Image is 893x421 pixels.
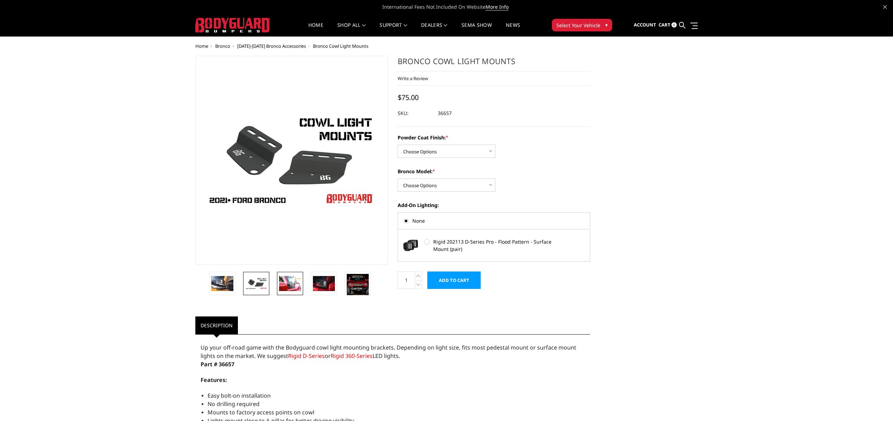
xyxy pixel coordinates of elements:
[427,271,481,289] input: Add to Cart
[398,201,590,209] label: Add-On Lighting:
[398,56,590,71] h1: Bronco Cowl Light Mounts
[398,93,419,102] span: $75.00
[195,43,208,49] a: Home
[245,277,267,290] img: Bronco Cowl Light Mounts
[201,344,576,360] span: Up your off-road game with the Bodyguard cowl light mounting brackets. Depending on light size, f...
[398,107,433,120] dt: SKU:
[331,352,373,360] a: Rigid 360-Series
[201,360,234,368] span: Part # 36657
[337,23,366,36] a: shop all
[211,276,233,291] img: Bronco Cowl Light Mounts
[313,276,335,291] img: Bronco Cowl Light Mounts
[461,23,492,36] a: SEMA Show
[347,274,369,296] img: Bronco Cowl Light Mounts
[279,276,301,291] img: Bronco Cowl Light Mounts
[308,23,323,36] a: Home
[605,21,608,29] span: ▾
[288,352,325,360] a: Rigid D-Series
[634,16,656,35] a: Account
[634,22,656,28] span: Account
[208,392,271,399] span: Easy bolt-on installation
[659,22,670,28] span: Cart
[438,107,452,120] dd: 36657
[208,408,314,416] span: Mounts to factory access points on cowl
[552,19,612,31] button: Select Your Vehicle
[556,22,600,29] span: Select Your Vehicle
[421,23,448,36] a: Dealers
[671,22,677,28] span: 0
[659,16,677,35] a: Cart 0
[398,168,590,175] label: Bronco Model:
[506,23,520,36] a: News
[237,43,306,49] a: [DATE]-[DATE] Bronco Accessories
[313,43,368,49] span: Bronco Cowl Light Mounts
[398,75,428,82] a: Write a Review
[403,217,585,224] label: None
[398,134,590,141] label: Powder Coat Finish:
[195,18,270,32] img: BODYGUARD BUMPERS
[208,400,260,408] span: No drilling required
[424,238,554,253] label: Rigid 202113 D-Series Pro - Flood Pattern - Surface Mount (pair)
[195,316,238,334] a: Description
[380,23,407,36] a: Support
[195,56,388,265] a: Bronco Cowl Light Mounts
[201,376,227,384] span: Features:
[486,3,509,10] a: More Info
[215,43,230,49] a: Bronco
